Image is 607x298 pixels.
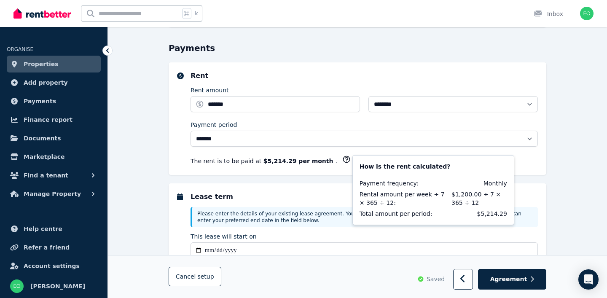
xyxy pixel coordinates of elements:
[191,71,538,81] h5: Rent
[360,179,419,188] span: Payment frequency:
[7,46,33,52] span: ORGANISE
[24,133,61,143] span: Documents
[197,273,214,281] span: setup
[24,224,62,234] span: Help centre
[263,158,336,164] b: $5,214.29 per month
[176,274,214,280] span: Cancel
[191,121,237,129] label: Payment period
[191,86,229,94] label: Rent amount
[7,56,101,72] a: Properties
[451,190,507,207] span: $1,200.00 ÷ 7 × 365 ÷ 12
[7,258,101,274] a: Account settings
[195,10,198,17] span: k
[7,93,101,110] a: Payments
[24,189,81,199] span: Manage Property
[169,42,546,54] h3: Payments
[24,96,56,106] span: Payments
[24,115,73,125] span: Finance report
[7,130,101,147] a: Documents
[478,269,546,290] button: Agreement
[191,157,337,165] p: The rent is to be paid at .
[427,275,445,284] span: Saved
[580,7,594,20] img: Ezechiel Orski-Ritchie
[197,211,521,223] span: Please enter the details of your existing lease agreement. You can select a defined lease period ...
[24,152,64,162] span: Marketplace
[24,59,59,69] span: Properties
[7,111,101,128] a: Finance report
[7,239,101,256] a: Refer a friend
[13,7,71,20] img: RentBetter
[490,275,527,284] span: Agreement
[360,190,446,207] span: Rental amount per week ÷ 7 × 365 ÷ 12 :
[10,279,24,293] img: Ezechiel Orski-Ritchie
[24,78,68,88] span: Add property
[360,162,507,171] p: How is the rent calculated?
[7,185,101,202] button: Manage Property
[7,220,101,237] a: Help centre
[169,267,221,287] button: Cancelsetup
[7,148,101,165] a: Marketplace
[7,167,101,184] button: Find a tenant
[360,209,432,218] span: Total amount per period :
[191,192,538,202] h5: Lease term
[483,179,507,188] span: Monthly
[30,281,85,291] span: [PERSON_NAME]
[191,232,257,241] label: This lease will start on
[7,74,101,91] a: Add property
[578,269,599,290] div: Open Intercom Messenger
[477,209,507,218] span: $5,214.29
[24,170,68,180] span: Find a tenant
[24,242,70,252] span: Refer a friend
[534,10,563,18] div: Inbox
[24,261,80,271] span: Account settings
